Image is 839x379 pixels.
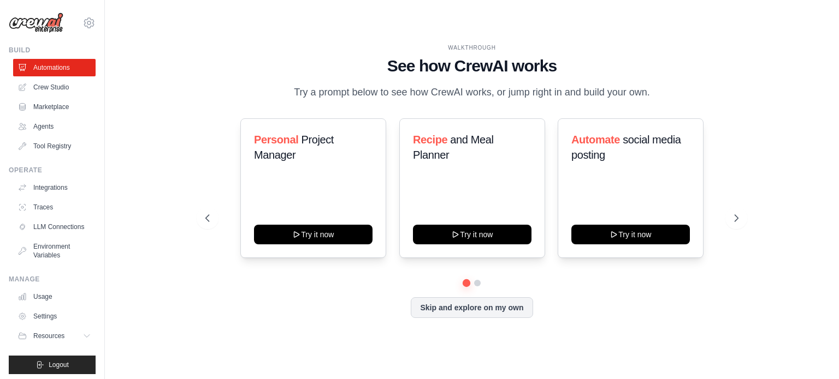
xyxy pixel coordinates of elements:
a: Automations [13,59,96,76]
img: Logo [9,13,63,33]
button: Logout [9,356,96,374]
a: Crew Studio [13,79,96,96]
div: Operate [9,166,96,175]
a: Tool Registry [13,137,96,155]
button: Try it now [571,225,690,244]
a: Traces [13,198,96,216]
a: Agents [13,118,96,135]
span: Resources [33,332,64,340]
p: Try a prompt below to see how CrewAI works, or jump right in and build your own. [288,85,655,100]
a: Usage [13,288,96,305]
div: Manage [9,275,96,284]
span: Project Manager [254,134,334,161]
span: Recipe [413,134,447,146]
a: Environment Variables [13,238,96,264]
a: Settings [13,308,96,325]
div: Build [9,46,96,55]
button: Try it now [413,225,531,244]
h1: See how CrewAI works [205,56,738,76]
div: WALKTHROUGH [205,44,738,52]
a: Integrations [13,179,96,196]
button: Try it now [254,225,373,244]
button: Resources [13,327,96,345]
span: Automate [571,134,620,146]
a: Marketplace [13,98,96,116]
a: LLM Connections [13,218,96,236]
span: Personal [254,134,298,146]
span: social media posting [571,134,681,161]
span: Logout [49,360,69,369]
span: and Meal Planner [413,134,493,161]
button: Skip and explore on my own [411,297,533,318]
